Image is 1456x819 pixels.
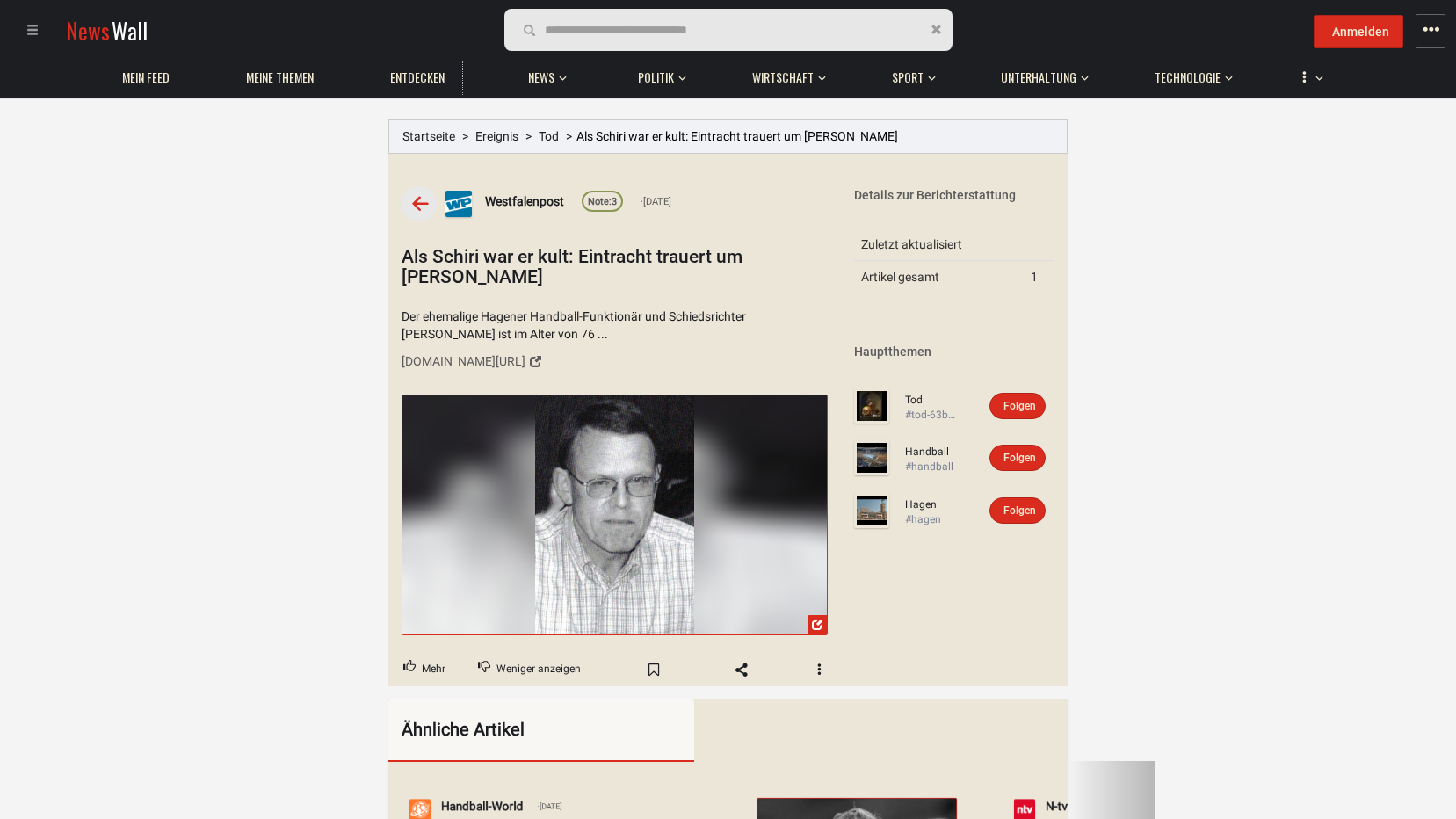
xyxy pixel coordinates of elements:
button: Politik [629,53,686,95]
span: Entdecken [390,69,445,85]
a: Ereignis [475,129,518,143]
a: Startseite [402,129,455,143]
div: #hagen [905,512,958,527]
div: #handball [905,460,958,475]
span: Politik [638,69,674,85]
img: Profilbild von Hagen [854,493,889,528]
span: Anmelden [1332,25,1389,39]
a: Note:3 [582,191,623,212]
span: News [66,14,110,47]
h2: Der ehemalige Hagener Handball-Funktionär und Schiedsrichter [PERSON_NAME] ist im Alter von 76 ... [402,308,828,343]
span: Folgen [1003,504,1036,517]
button: Sport [883,53,936,95]
td: Zuletzt aktualisiert [854,228,1023,261]
span: Wirtschaft [752,69,814,85]
a: NewsWall [66,14,148,47]
a: Unterhaltung [992,61,1085,95]
span: Meine Themen [246,69,314,85]
button: Upvote [388,653,460,686]
span: Folgen [1003,452,1036,464]
div: #tod-63b2689ccf9a6 [905,408,958,423]
a: Westfalenpost [485,192,564,211]
a: N-tv [1046,797,1068,816]
span: News [528,69,554,85]
a: Wirtschaft [743,61,822,95]
span: Unterhaltung [1001,69,1076,85]
span: Technologie [1155,69,1221,85]
td: 1 [1024,261,1054,294]
button: News [519,53,572,95]
img: Als Schiri war er kult: Eintracht trauert um Rolf Hedtstück [402,395,827,634]
span: [DATE] [538,800,562,812]
a: Tod [905,393,958,408]
td: Artikel gesamt [854,261,1023,294]
span: Bookmark [628,656,679,684]
button: Wirtschaft [743,53,826,95]
span: Mehr [422,658,445,681]
a: [DOMAIN_NAME][URL] [402,347,828,377]
span: Sport [892,69,924,85]
button: Technologie [1146,53,1233,95]
span: Folgen [1003,400,1036,412]
span: Wall [112,14,148,47]
span: Als Schiri war er kult: Eintracht trauert um [PERSON_NAME] [576,129,898,143]
a: Als Schiri war er kult: Eintracht trauert um Rolf Hedtstück [402,395,828,635]
a: Sport [883,61,932,95]
div: Hauptthemen [854,343,1054,360]
img: Profilbild von Handball [854,440,889,475]
h1: Als Schiri war er kult: Eintracht trauert um [PERSON_NAME] [402,247,828,287]
a: Handball [905,445,958,460]
a: News [519,61,563,95]
div: 3 [588,194,617,210]
span: Weniger anzeigen [496,658,581,681]
button: Unterhaltung [992,53,1089,95]
img: Profilbild von Westfalenpost [445,191,472,217]
span: Mein Feed [122,69,170,85]
a: Tod [539,129,559,143]
a: Handball-World [441,797,524,816]
span: Share [716,656,767,684]
div: [DOMAIN_NAME][URL] [402,352,525,371]
a: Politik [629,61,683,95]
button: Anmelden [1314,15,1403,48]
a: Hagen [905,497,958,512]
button: Downvote [463,653,596,686]
div: Details zur Berichterstattung [854,186,1054,204]
a: Technologie [1146,61,1229,95]
span: [DATE] [641,194,671,210]
img: Profilbild von Tod [854,388,889,424]
div: Ähnliche Artikel [402,717,628,743]
span: Note: [588,196,612,207]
